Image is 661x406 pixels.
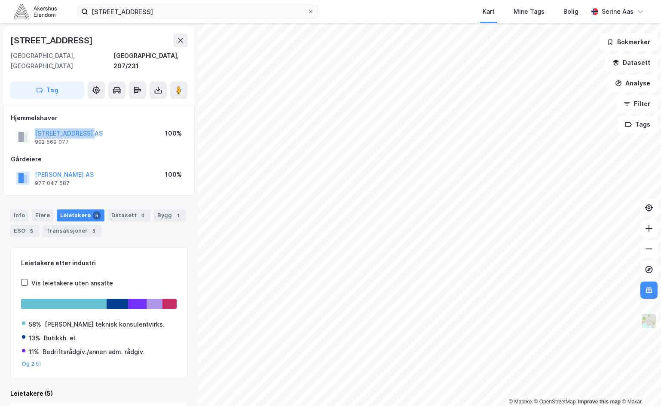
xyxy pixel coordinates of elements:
div: [GEOGRAPHIC_DATA], 207/231 [113,51,187,71]
button: Bokmerker [600,33,658,51]
div: Bolig [563,6,578,17]
div: Serine Aas [602,6,633,17]
div: 100% [165,170,182,180]
div: Transaksjoner [43,225,101,237]
div: 11% [29,347,39,357]
div: Kontrollprogram for chat [618,365,661,406]
div: [GEOGRAPHIC_DATA], [GEOGRAPHIC_DATA] [10,51,113,71]
div: Hjemmelshaver [11,113,187,123]
div: ESG [10,225,39,237]
a: Mapbox [509,399,532,405]
div: Butikkh. el. [44,333,77,343]
div: Info [10,209,28,221]
div: Leietakere [57,209,104,221]
a: OpenStreetMap [534,399,576,405]
button: Tags [618,116,658,133]
div: Gårdeiere [11,154,187,164]
div: 992 569 077 [35,139,69,145]
div: Vis leietakere uten ansatte [31,278,113,288]
button: Og 2 til [22,361,41,367]
div: [PERSON_NAME] teknisk konsulentvirks. [45,319,165,330]
div: Datasett [108,209,150,221]
img: Z [641,313,657,329]
div: [STREET_ADDRESS] [10,33,95,47]
div: Leietakere (5) [10,388,187,399]
iframe: Chat Widget [618,365,661,406]
div: 5 [92,211,101,220]
div: Eiere [32,209,53,221]
div: 8 [89,227,98,235]
div: Leietakere etter industri [21,258,177,268]
button: Tag [10,82,84,99]
button: Datasett [605,54,658,71]
div: Bygg [154,209,186,221]
div: 5 [27,227,36,235]
div: Kart [483,6,495,17]
div: 4 [138,211,147,220]
input: Søk på adresse, matrikkel, gårdeiere, leietakere eller personer [88,5,307,18]
div: 1 [174,211,182,220]
a: Improve this map [578,399,621,405]
div: Mine Tags [514,6,545,17]
img: akershus-eiendom-logo.9091f326c980b4bce74ccdd9f866810c.svg [14,4,57,19]
div: 58% [29,319,41,330]
div: Bedriftsrådgiv./annen adm. rådgiv. [43,347,145,357]
div: 100% [165,128,182,139]
div: 977 047 587 [35,180,70,187]
button: Filter [616,95,658,112]
div: 13% [29,333,40,343]
button: Analyse [608,75,658,92]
